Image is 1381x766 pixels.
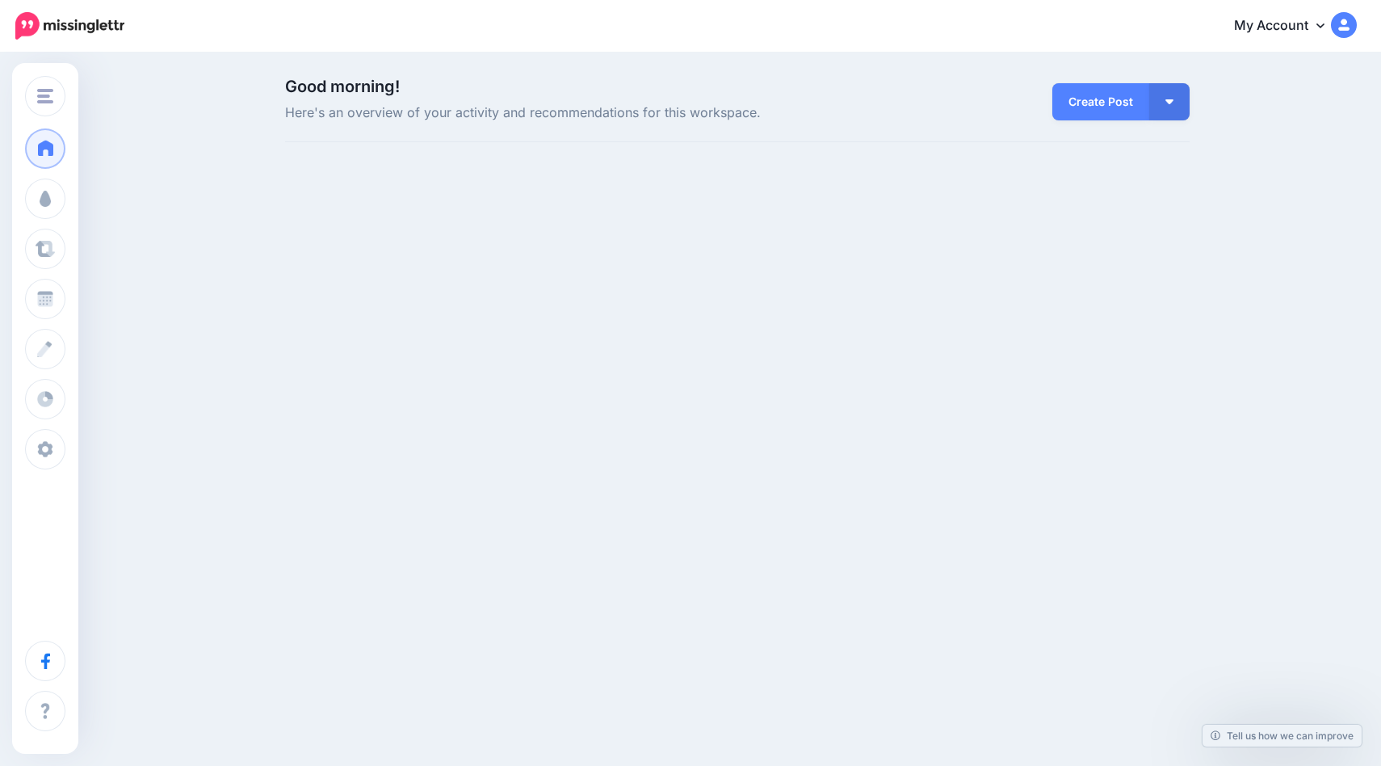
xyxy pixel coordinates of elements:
a: Tell us how we can improve [1203,725,1362,747]
img: menu.png [37,89,53,103]
span: Here's an overview of your activity and recommendations for this workspace. [285,103,880,124]
img: Missinglettr [15,12,124,40]
a: My Account [1218,6,1357,46]
img: arrow-down-white.png [1165,99,1173,104]
a: Create Post [1052,83,1149,120]
span: Good morning! [285,77,400,96]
